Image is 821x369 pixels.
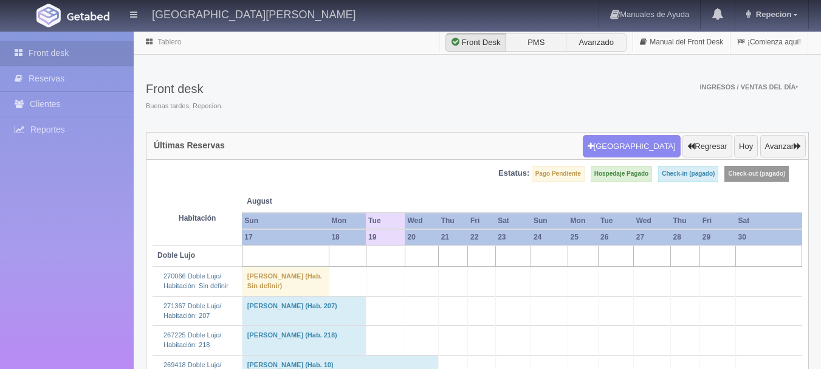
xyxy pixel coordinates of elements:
th: 28 [671,229,700,246]
th: Mon [568,213,599,229]
span: Repecion [753,10,792,19]
th: Thu [439,213,468,229]
a: Tablero [157,38,181,46]
label: Hospedaje Pagado [591,166,652,182]
td: [PERSON_NAME] (Hab. Sin definir) [242,267,329,296]
label: Front Desk [445,33,506,52]
img: Getabed [67,12,109,21]
label: Pago Pendiente [532,166,585,182]
button: Hoy [734,135,758,158]
label: PMS [506,33,566,52]
b: Doble Lujo [157,251,195,260]
th: Thu [671,213,700,229]
a: 271367 Doble Lujo/Habitación: 207 [163,302,221,319]
button: [GEOGRAPHIC_DATA] [583,135,681,158]
a: 270066 Doble Lujo/Habitación: Sin definir [163,272,228,289]
th: Tue [366,213,405,229]
label: Estatus: [498,168,529,179]
th: 21 [439,229,468,246]
td: [PERSON_NAME] (Hab. 218) [242,326,366,355]
th: Fri [468,213,495,229]
th: 30 [736,229,802,246]
td: [PERSON_NAME] (Hab. 207) [242,296,366,325]
th: 23 [495,229,531,246]
th: 24 [531,229,568,246]
h4: Últimas Reservas [154,141,225,150]
th: Wed [405,213,438,229]
th: 19 [366,229,405,246]
th: Wed [634,213,671,229]
th: 26 [598,229,634,246]
h3: Front desk [146,82,223,95]
th: 25 [568,229,599,246]
th: Sat [736,213,802,229]
img: Getabed [36,4,61,27]
th: 27 [634,229,671,246]
th: Sun [242,213,329,229]
a: 267225 Doble Lujo/Habitación: 218 [163,331,221,348]
label: Avanzado [566,33,627,52]
th: Sun [531,213,568,229]
th: 17 [242,229,329,246]
th: 22 [468,229,495,246]
th: Mon [329,213,366,229]
button: Avanzar [760,135,806,158]
span: Ingresos / Ventas del día [699,83,798,91]
th: Tue [598,213,634,229]
th: Sat [495,213,531,229]
button: Regresar [682,135,732,158]
strong: Habitación [179,214,216,222]
span: August [247,196,361,207]
span: Buenas tardes, Repecion. [146,102,223,111]
th: 20 [405,229,438,246]
label: Check-in (pagado) [658,166,718,182]
th: 29 [700,229,736,246]
th: 18 [329,229,366,246]
a: ¡Comienza aquí! [730,30,808,54]
h4: [GEOGRAPHIC_DATA][PERSON_NAME] [152,6,356,21]
label: Check-out (pagado) [724,166,789,182]
a: Manual del Front Desk [633,30,730,54]
th: Fri [700,213,736,229]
